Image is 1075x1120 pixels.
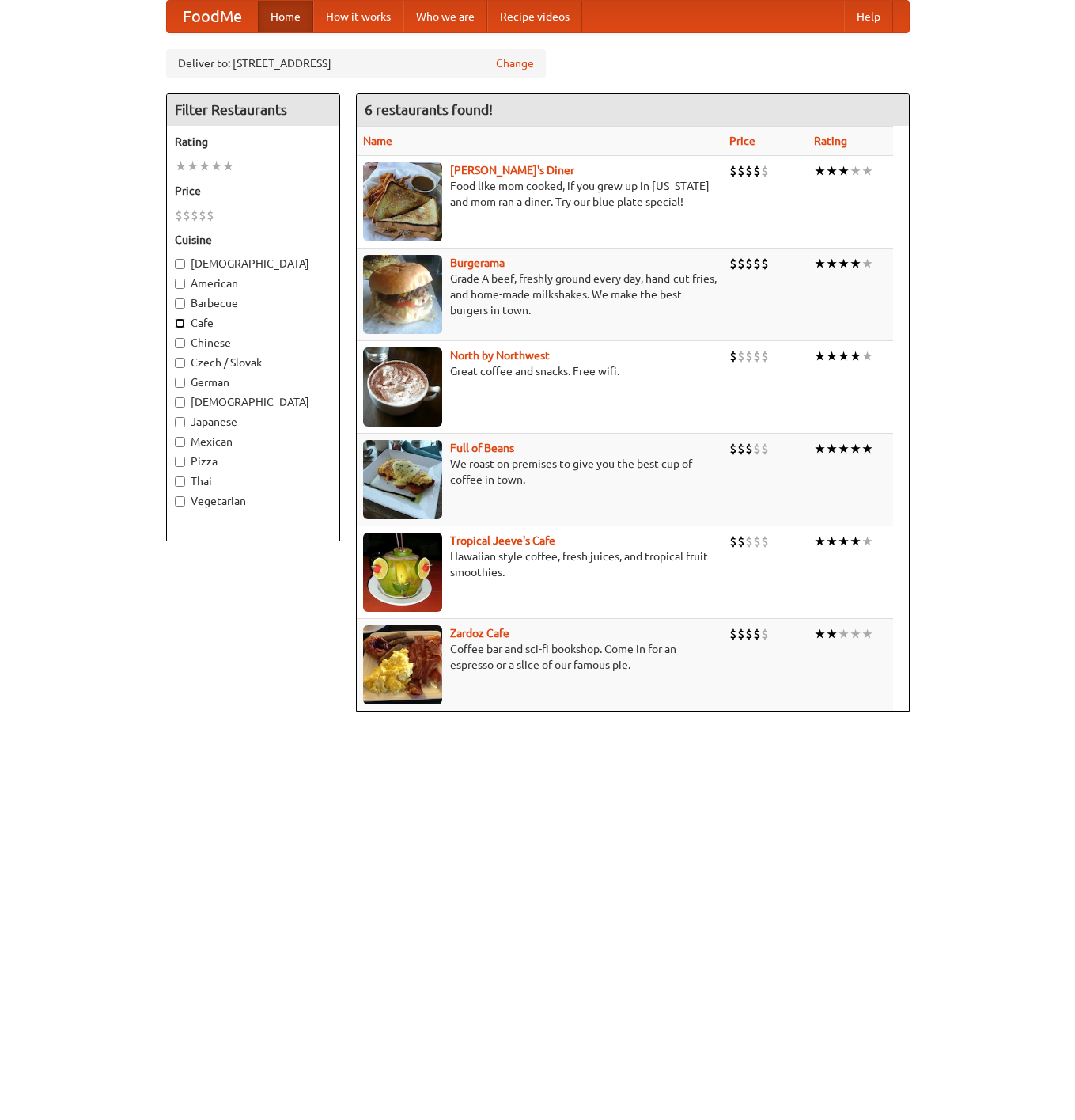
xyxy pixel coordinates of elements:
[838,347,850,365] li: ★
[175,374,331,390] label: German
[745,162,753,180] li: $
[363,135,392,147] a: Name
[737,347,745,365] li: $
[729,135,755,147] a: Price
[222,158,234,175] li: ★
[729,255,737,272] li: $
[814,347,826,365] li: ★
[745,440,753,457] li: $
[258,1,313,32] a: Home
[363,440,442,519] img: beans.jpg
[363,363,717,379] p: Great coffee and snacks. Free wifi.
[175,315,331,331] label: Cafe
[745,533,753,550] li: $
[826,625,838,643] li: ★
[753,625,761,643] li: $
[313,1,403,32] a: How it works
[450,627,509,640] a: Zardoz Cafe
[850,347,861,365] li: ★
[814,533,826,550] li: ★
[175,232,331,248] h5: Cuisine
[861,440,873,457] li: ★
[753,440,761,457] li: $
[753,533,761,550] li: $
[363,641,717,673] p: Coffee bar and sci-fi bookshop. Come in for an espresso or a slice of our famous pie.
[496,55,534,71] a: Change
[175,183,331,199] h5: Price
[450,164,574,177] a: [PERSON_NAME]'s Diner
[838,440,850,457] li: ★
[175,434,331,450] label: Mexican
[838,533,850,550] li: ★
[175,318,185,328] input: Cafe
[861,255,873,272] li: ★
[761,625,769,643] li: $
[175,457,185,467] input: Pizza
[745,255,753,272] li: $
[487,1,582,32] a: Recipe videos
[175,493,331,509] label: Vegetarian
[175,355,331,370] label: Czech / Slovak
[753,255,761,272] li: $
[175,417,185,427] input: Japanese
[861,625,873,643] li: ★
[175,437,185,447] input: Mexican
[403,1,487,32] a: Who we are
[761,440,769,457] li: $
[729,347,737,365] li: $
[363,271,717,318] p: Grade A beef, freshly ground every day, hand-cut fries, and home-made milkshakes. We make the bes...
[175,454,331,469] label: Pizza
[729,440,737,457] li: $
[850,533,861,550] li: ★
[745,347,753,365] li: $
[191,207,199,224] li: $
[450,534,555,547] b: Tropical Jeeve's Cafe
[826,347,838,365] li: ★
[450,442,514,454] a: Full of Beans
[175,358,185,368] input: Czech / Slovak
[175,338,185,348] input: Chinese
[838,625,850,643] li: ★
[729,625,737,643] li: $
[175,414,331,430] label: Japanese
[365,102,493,117] ng-pluralize: 6 restaurants found!
[814,135,847,147] a: Rating
[175,378,185,388] input: German
[175,259,185,269] input: [DEMOGRAPHIC_DATA]
[175,473,331,489] label: Thai
[450,256,505,269] a: Burgerama
[363,255,442,334] img: burgerama.jpg
[175,335,331,351] label: Chinese
[753,347,761,365] li: $
[363,549,717,580] p: Hawaiian style coffee, fresh juices, and tropical fruit smoothies.
[814,625,826,643] li: ★
[175,275,331,291] label: American
[450,349,550,362] a: North by Northwest
[363,533,442,612] img: jeeves.jpg
[737,255,745,272] li: $
[199,158,210,175] li: ★
[850,440,861,457] li: ★
[729,162,737,180] li: $
[175,256,331,271] label: [DEMOGRAPHIC_DATA]
[850,162,861,180] li: ★
[761,533,769,550] li: $
[363,625,442,704] img: zardoz.jpg
[861,347,873,365] li: ★
[363,162,442,241] img: sallys.jpg
[826,440,838,457] li: ★
[187,158,199,175] li: ★
[363,456,717,488] p: We roast on premises to give you the best cup of coffee in town.
[761,162,769,180] li: $
[844,1,893,32] a: Help
[199,207,206,224] li: $
[175,397,185,408] input: [DEMOGRAPHIC_DATA]
[753,162,761,180] li: $
[363,178,717,210] p: Food like mom cooked, if you grew up in [US_STATE] and mom ran a diner. Try our blue plate special!
[183,207,191,224] li: $
[826,255,838,272] li: ★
